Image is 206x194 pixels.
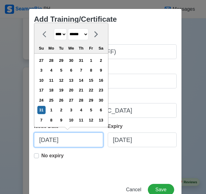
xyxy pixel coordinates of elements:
div: Choose Thursday, August 7th, 2025 [77,66,85,74]
div: Choose Thursday, August 28th, 2025 [77,96,85,104]
div: Choose Monday, July 28th, 2025 [47,56,55,65]
div: Choose Wednesday, September 3rd, 2025 [67,106,75,114]
div: Choose Thursday, September 11th, 2025 [77,116,85,124]
div: Choose Wednesday, August 20th, 2025 [67,86,75,94]
div: Tu [57,44,65,52]
div: Choose Saturday, August 23rd, 2025 [97,86,105,94]
div: Choose Friday, August 8th, 2025 [87,66,95,74]
div: Choose Wednesday, July 30th, 2025 [67,56,75,65]
div: Choose Wednesday, August 6th, 2025 [67,66,75,74]
div: Choose Monday, August 25th, 2025 [47,96,55,104]
p: No expiry [41,152,64,159]
div: Choose Tuesday, July 29th, 2025 [57,56,65,65]
div: Choose Friday, September 5th, 2025 [87,106,95,114]
div: Fr [87,44,95,52]
div: Choose Thursday, August 21st, 2025 [77,86,85,94]
div: Choose Thursday, September 4th, 2025 [77,106,85,114]
div: Choose Sunday, August 31st, 2025 [37,106,46,114]
div: Th [77,44,85,52]
div: Choose Saturday, August 16th, 2025 [97,76,105,84]
div: Sa [97,44,105,52]
div: Choose Sunday, August 24th, 2025 [37,96,46,104]
div: Choose Sunday, September 7th, 2025 [37,116,46,124]
div: Choose Sunday, August 3rd, 2025 [37,66,46,74]
div: Choose Sunday, August 17th, 2025 [37,86,46,94]
div: Add Training/Certificate [34,14,117,25]
div: Choose Saturday, August 9th, 2025 [97,66,105,74]
div: Choose Saturday, September 6th, 2025 [97,106,105,114]
div: Choose Monday, August 18th, 2025 [47,86,55,94]
div: Choose Friday, August 22nd, 2025 [87,86,95,94]
span: Cancel [126,187,141,192]
div: Choose Monday, August 4th, 2025 [47,66,55,74]
div: Choose Wednesday, August 13th, 2025 [67,76,75,84]
div: Choose Monday, August 11th, 2025 [47,76,55,84]
div: Choose Friday, August 1st, 2025 [87,56,95,65]
div: Mo [47,44,55,52]
div: Expiry [108,123,125,130]
div: Choose Wednesday, August 27th, 2025 [67,96,75,104]
div: Choose Tuesday, August 19th, 2025 [57,86,65,94]
div: Choose Friday, August 15th, 2025 [87,76,95,84]
div: Choose Monday, September 8th, 2025 [47,116,55,124]
div: Choose Tuesday, August 26th, 2025 [57,96,65,104]
div: Choose Thursday, August 14th, 2025 [77,76,85,84]
div: Choose Sunday, August 10th, 2025 [37,76,46,84]
div: We [67,44,75,52]
div: Choose Wednesday, September 10th, 2025 [67,116,75,124]
div: Choose Friday, September 12th, 2025 [87,116,95,124]
div: Choose Friday, August 29th, 2025 [87,96,95,104]
div: Choose Tuesday, September 9th, 2025 [57,116,65,124]
div: Choose Saturday, August 30th, 2025 [97,96,105,104]
div: Choose Monday, September 1st, 2025 [47,106,55,114]
div: Choose Saturday, September 13th, 2025 [97,116,105,124]
div: Choose Tuesday, August 12th, 2025 [57,76,65,84]
div: Choose Tuesday, September 2nd, 2025 [57,106,65,114]
div: Choose Thursday, July 31st, 2025 [77,56,85,65]
div: month 2025-08 [36,55,106,125]
div: Su [37,44,46,52]
div: Choose Tuesday, August 5th, 2025 [57,66,65,74]
div: Choose Saturday, August 2nd, 2025 [97,56,105,65]
div: Choose Sunday, July 27th, 2025 [37,56,46,65]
